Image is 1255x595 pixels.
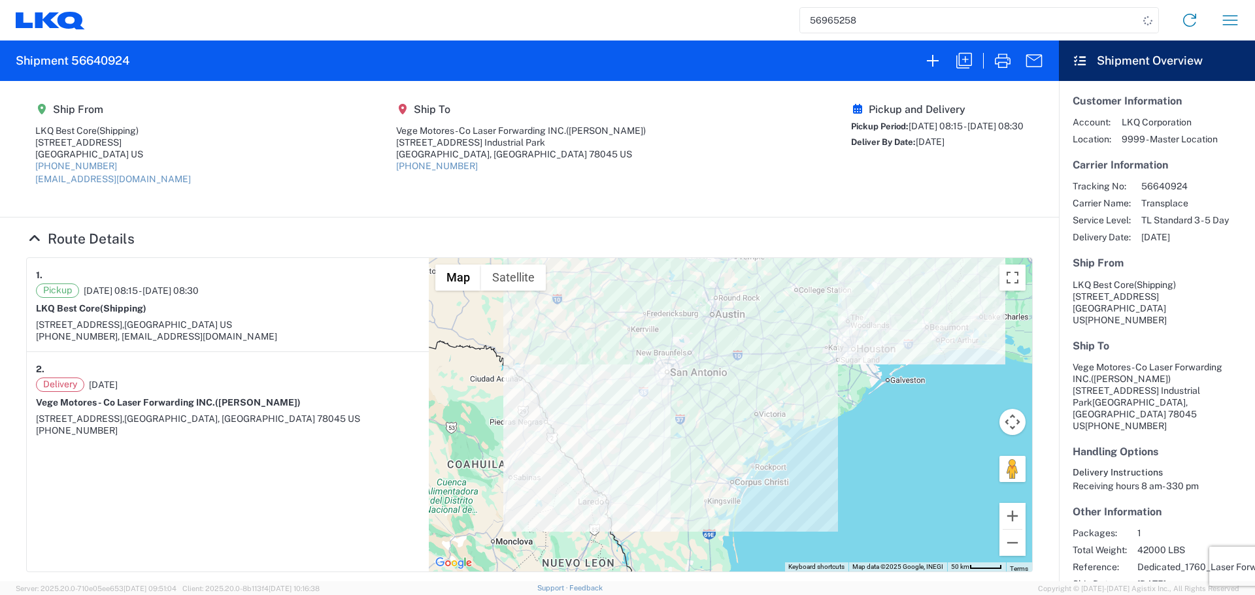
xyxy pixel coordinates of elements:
h6: Delivery Instructions [1073,467,1241,478]
strong: LKQ Best Core [36,303,146,314]
span: [DATE] 10:16:38 [269,585,320,592]
header: Shipment Overview [1059,40,1255,81]
address: [GEOGRAPHIC_DATA], [GEOGRAPHIC_DATA] 78045 US [1073,361,1241,432]
button: Show satellite imagery [481,265,546,291]
span: ([PERSON_NAME]) [1091,374,1171,384]
span: Pickup [36,283,79,298]
div: Receiving hours 8 am- 330 pm [1073,480,1241,492]
span: [GEOGRAPHIC_DATA] US [124,319,232,330]
h5: Ship From [35,103,191,116]
span: [DATE] [1141,231,1229,243]
strong: Vege Motores - Co Laser Forwarding INC. [36,397,301,408]
a: Hide Details [26,231,135,247]
span: [STREET_ADDRESS], [36,319,124,330]
img: Google [432,555,475,571]
button: Drag Pegman onto the map to open Street View [999,456,1026,482]
span: Server: 2025.20.0-710e05ee653 [16,585,176,592]
div: [PHONE_NUMBER] [36,425,420,436]
span: [STREET_ADDRESS] [1073,291,1159,302]
span: Tracking No: [1073,180,1131,192]
span: Ship Date: [1073,578,1127,590]
span: Client: 2025.20.0-8b113f4 [182,585,320,592]
span: Delivery Date: [1073,231,1131,243]
h5: Ship From [1073,257,1241,269]
span: [DATE] [916,137,945,147]
span: Packages: [1073,527,1127,539]
span: 56640924 [1141,180,1229,192]
button: Map camera controls [999,409,1026,435]
div: [PHONE_NUMBER], [EMAIL_ADDRESS][DOMAIN_NAME] [36,330,420,342]
div: Vege Motores - Co Laser Forwarding INC. [396,125,646,137]
h5: Customer Information [1073,95,1241,107]
button: Zoom in [999,503,1026,529]
a: [EMAIL_ADDRESS][DOMAIN_NAME] [35,174,191,184]
span: Delivery [36,378,84,392]
button: Show street map [435,265,481,291]
span: Location: [1073,133,1111,145]
h5: Carrier Information [1073,159,1241,171]
div: [GEOGRAPHIC_DATA] US [35,148,191,160]
h2: Shipment 56640924 [16,53,129,69]
span: [DATE] 09:51:04 [124,585,176,592]
span: [PHONE_NUMBER] [1085,315,1167,325]
input: Shipment, tracking or reference number [800,8,1139,33]
div: [STREET_ADDRESS] Industrial Park [396,137,646,148]
span: [PHONE_NUMBER] [1085,421,1167,431]
span: Carrier Name: [1073,197,1131,209]
a: Open this area in Google Maps (opens a new window) [432,555,475,571]
span: Vege Motores - Co Laser Forwarding INC. [STREET_ADDRESS] Industrial Park [1073,362,1222,408]
span: LKQ Corporation [1122,116,1218,128]
strong: 2. [36,361,44,378]
div: LKQ Best Core [35,125,191,137]
span: LKQ Best Core [1073,280,1134,290]
span: TL Standard 3 - 5 Day [1141,214,1229,226]
span: (Shipping) [1134,280,1176,290]
span: Deliver By Date: [851,137,916,147]
span: Copyright © [DATE]-[DATE] Agistix Inc., All Rights Reserved [1038,583,1239,594]
span: 9999 - Master Location [1122,133,1218,145]
a: Terms [1010,565,1028,572]
span: Pickup Period: [851,121,909,131]
span: Account: [1073,116,1111,128]
span: Service Level: [1073,214,1131,226]
span: [DATE] 08:15 - [DATE] 08:30 [84,285,199,297]
div: [GEOGRAPHIC_DATA], [GEOGRAPHIC_DATA] 78045 US [396,148,646,160]
button: Keyboard shortcuts [788,562,845,571]
span: [DATE] [89,379,118,391]
button: Zoom out [999,530,1026,556]
a: Support [537,584,570,592]
span: Map data ©2025 Google, INEGI [852,563,943,570]
h5: Pickup and Delivery [851,103,1024,116]
span: (Shipping) [97,125,139,136]
h5: Ship To [396,103,646,116]
span: [DATE] 08:15 - [DATE] 08:30 [909,121,1024,131]
span: 50 km [951,563,969,570]
button: Map Scale: 50 km per 46 pixels [947,562,1006,571]
span: Total Weight: [1073,544,1127,556]
a: [PHONE_NUMBER] [35,161,117,171]
div: [STREET_ADDRESS] [35,137,191,148]
span: ([PERSON_NAME]) [566,125,646,136]
h5: Other Information [1073,506,1241,518]
span: (Shipping) [100,303,146,314]
span: Transplace [1141,197,1229,209]
span: [STREET_ADDRESS], [36,413,124,424]
h5: Ship To [1073,340,1241,352]
a: Feedback [569,584,603,592]
address: [GEOGRAPHIC_DATA] US [1073,279,1241,326]
strong: 1. [36,267,42,283]
span: ([PERSON_NAME]) [215,397,301,408]
a: [PHONE_NUMBER] [396,161,478,171]
h5: Handling Options [1073,445,1241,458]
span: Reference: [1073,561,1127,573]
button: Toggle fullscreen view [999,265,1026,291]
span: [GEOGRAPHIC_DATA], [GEOGRAPHIC_DATA] 78045 US [124,413,360,424]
